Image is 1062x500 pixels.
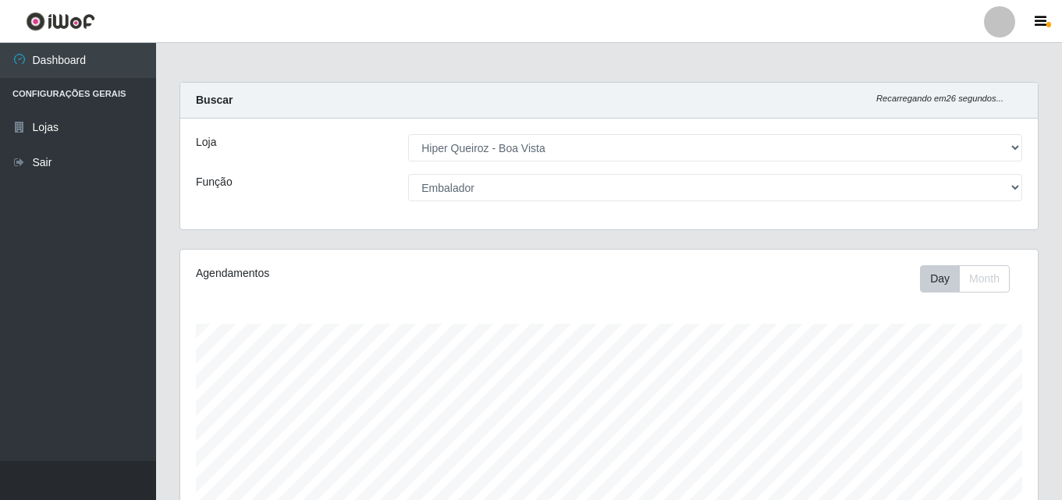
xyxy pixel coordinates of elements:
[196,94,233,106] strong: Buscar
[876,94,1003,103] i: Recarregando em 26 segundos...
[920,265,1010,293] div: First group
[196,174,233,190] label: Função
[196,265,527,282] div: Agendamentos
[959,265,1010,293] button: Month
[920,265,1022,293] div: Toolbar with button groups
[920,265,960,293] button: Day
[26,12,95,31] img: CoreUI Logo
[196,134,216,151] label: Loja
